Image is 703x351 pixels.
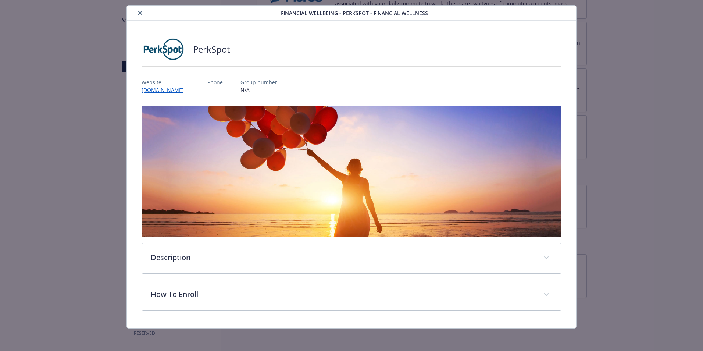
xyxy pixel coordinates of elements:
div: details for plan Financial Wellbeing - PerkSpot - Financial Wellness [70,5,633,329]
p: How To Enroll [151,289,535,300]
button: close [136,8,144,17]
img: banner [142,106,561,237]
div: Description [142,243,561,273]
p: Phone [207,78,223,86]
p: Description [151,252,535,263]
h2: PerkSpot [193,43,230,56]
img: PerkSpot [142,38,186,60]
p: N/A [240,86,277,94]
span: Financial Wellbeing - PerkSpot - Financial Wellness [281,9,428,17]
div: How To Enroll [142,280,561,310]
p: - [207,86,223,94]
p: Website [142,78,190,86]
a: [DOMAIN_NAME] [142,86,190,93]
p: Group number [240,78,277,86]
